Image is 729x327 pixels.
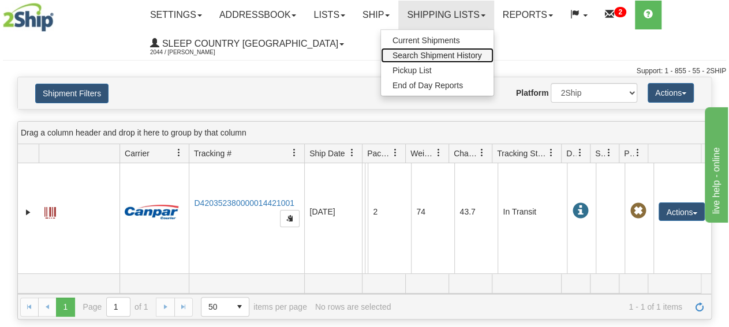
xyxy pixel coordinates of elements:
[3,3,54,32] img: logo2044.jpg
[208,301,223,313] span: 50
[125,148,149,159] span: Carrier
[566,148,576,159] span: Delivery Status
[392,51,482,60] span: Search Shipment History
[392,81,463,90] span: End of Day Reports
[429,143,448,163] a: Weight filter column settings
[630,203,646,219] span: Pickup Not Assigned
[411,151,454,273] td: 74
[494,1,562,29] a: Reports
[516,87,549,99] label: Platform
[23,206,34,218] a: Expand
[194,148,231,159] span: Tracking #
[399,302,682,311] span: 1 - 1 of 1 items
[230,298,249,316] span: select
[572,203,588,219] span: In Transit
[365,151,368,273] td: [PERSON_NAME] [PERSON_NAME] CA ON SUDBURY P3E 4N1
[392,36,460,45] span: Current Shipments
[304,151,362,273] td: [DATE]
[3,66,726,76] div: Support: 1 - 855 - 55 - 2SHIP
[150,47,237,58] span: 2044 / [PERSON_NAME]
[44,202,56,220] a: Label
[107,298,130,316] input: Page 1
[595,148,605,159] span: Shipment Issues
[35,84,109,103] button: Shipment Filters
[497,148,547,159] span: Tracking Status
[309,148,345,159] span: Ship Date
[305,1,353,29] a: Lists
[125,205,179,219] img: 14 - Canpar
[498,151,567,273] td: In Transit
[381,78,494,93] a: End of Day Reports
[454,151,498,273] td: 43.7
[454,148,478,159] span: Charge
[280,210,300,227] button: Copy to clipboard
[648,83,694,103] button: Actions
[398,1,494,29] a: Shipping lists
[194,198,294,208] a: D420352380000014421001
[141,1,211,29] a: Settings
[367,148,391,159] span: Packages
[56,298,74,316] span: Page 1
[596,1,635,29] a: 2
[159,39,338,48] span: Sleep Country [GEOGRAPHIC_DATA]
[342,143,362,163] a: Ship Date filter column settings
[570,143,590,163] a: Delivery Status filter column settings
[599,143,619,163] a: Shipment Issues filter column settings
[628,143,648,163] a: Pickup Status filter column settings
[386,143,405,163] a: Packages filter column settings
[285,143,304,163] a: Tracking # filter column settings
[201,297,249,317] span: Page sizes drop down
[659,202,705,221] button: Actions
[624,148,634,159] span: Pickup Status
[18,122,711,144] div: grid grouping header
[614,7,626,17] sup: 2
[381,33,494,48] a: Current Shipments
[690,298,709,316] a: Refresh
[381,48,494,63] a: Search Shipment History
[211,1,305,29] a: Addressbook
[169,143,189,163] a: Carrier filter column settings
[702,104,728,222] iframe: chat widget
[392,66,432,75] span: Pickup List
[362,151,365,273] td: Sleep Country [GEOGRAPHIC_DATA] Shipping department [GEOGRAPHIC_DATA] [GEOGRAPHIC_DATA] Brampton ...
[83,297,148,317] span: Page of 1
[541,143,561,163] a: Tracking Status filter column settings
[354,1,398,29] a: Ship
[201,297,307,317] span: items per page
[381,63,494,78] a: Pickup List
[141,29,353,58] a: Sleep Country [GEOGRAPHIC_DATA] 2044 / [PERSON_NAME]
[9,7,107,21] div: live help - online
[315,302,391,311] div: No rows are selected
[368,151,411,273] td: 2
[410,148,435,159] span: Weight
[472,143,492,163] a: Charge filter column settings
